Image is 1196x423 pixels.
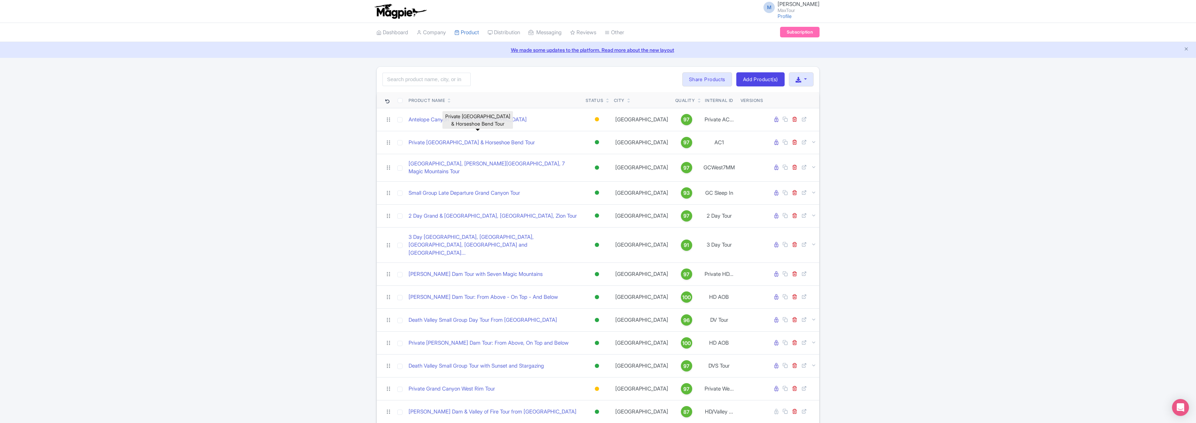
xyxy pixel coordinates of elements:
a: Death Valley Small Group Day Tour From [GEOGRAPHIC_DATA] [409,316,557,324]
a: 87 [675,406,698,417]
a: [PERSON_NAME] Dam Tour with Seven Magic Mountains [409,270,543,278]
a: Share Products [682,72,732,86]
td: [GEOGRAPHIC_DATA] [611,263,672,286]
a: 3 Day [GEOGRAPHIC_DATA], [GEOGRAPHIC_DATA], [GEOGRAPHIC_DATA], [GEOGRAPHIC_DATA] and [GEOGRAPHIC_... [409,233,580,257]
div: Active [593,269,600,279]
a: Profile [778,13,792,19]
a: 96 [675,314,698,326]
div: Active [593,211,600,221]
a: Small Group Late Departure Grand Canyon Tour [409,189,520,197]
a: Antelope Canyon Tour from [GEOGRAPHIC_DATA] [409,116,527,124]
div: Private [GEOGRAPHIC_DATA] & Horseshoe Bend Tour [442,111,513,129]
a: 97 [675,383,698,394]
td: [GEOGRAPHIC_DATA] [611,154,672,181]
a: Add Product(s) [736,72,785,86]
td: GC Sleep In [701,181,738,204]
a: 2 Day Grand & [GEOGRAPHIC_DATA], [GEOGRAPHIC_DATA], Zion Tour [409,212,577,220]
div: Status [586,97,604,104]
img: logo-ab69f6fb50320c5b225c76a69d11143b.png [373,4,428,19]
td: 2 Day Tour [701,204,738,227]
span: 97 [683,385,689,393]
button: Close announcement [1184,46,1189,54]
span: 97 [683,362,689,370]
a: Private [GEOGRAPHIC_DATA] & Horseshoe Bend Tour [409,139,535,147]
span: 97 [683,139,689,146]
a: 97 [675,210,698,222]
span: 97 [683,212,689,220]
div: Product Name [409,97,445,104]
a: Reviews [570,23,596,42]
a: [PERSON_NAME] Dam & Valley of Fire Tour from [GEOGRAPHIC_DATA] [409,408,576,416]
span: 93 [683,189,690,197]
td: [GEOGRAPHIC_DATA] [611,309,672,332]
div: Active [593,240,600,250]
a: 100 [675,291,698,303]
a: Company [417,23,446,42]
td: [GEOGRAPHIC_DATA] [611,131,672,154]
span: 96 [683,316,690,324]
td: Private HD... [701,263,738,286]
span: 97 [683,164,689,172]
td: GCWest7MM [701,154,738,181]
input: Search product name, city, or interal id [382,73,471,86]
td: [GEOGRAPHIC_DATA] [611,332,672,355]
span: [PERSON_NAME] [778,1,820,7]
td: [GEOGRAPHIC_DATA] [611,108,672,131]
td: Private AC... [701,108,738,131]
div: Building [593,384,600,394]
div: Active [593,338,600,348]
a: 97 [675,114,698,125]
td: 3 Day Tour [701,227,738,263]
div: Active [593,137,600,147]
td: [GEOGRAPHIC_DATA] [611,355,672,377]
a: 97 [675,360,698,371]
td: HD AOB [701,286,738,309]
a: Other [605,23,624,42]
a: Death Valley Small Group Tour with Sunset and Stargazing [409,362,544,370]
span: 87 [683,408,689,416]
a: 97 [675,137,698,148]
td: [GEOGRAPHIC_DATA] [611,181,672,204]
span: 97 [683,116,689,123]
a: Dashboard [376,23,408,42]
td: AC1 [701,131,738,154]
div: Active [593,315,600,325]
th: Versions [738,92,766,108]
a: 91 [675,240,698,251]
td: HD AOB [701,332,738,355]
span: M [763,2,775,13]
a: [PERSON_NAME] Dam Tour: From Above - On Top - And Below [409,293,558,301]
span: 97 [683,271,689,278]
a: 93 [675,187,698,199]
div: Active [593,188,600,198]
a: Messaging [528,23,562,42]
td: DVS Tour [701,355,738,377]
td: [GEOGRAPHIC_DATA] [611,286,672,309]
a: 97 [675,268,698,280]
span: 100 [682,294,691,301]
div: Quality [675,97,695,104]
td: [GEOGRAPHIC_DATA] [611,227,672,263]
td: Private We... [701,377,738,400]
td: [GEOGRAPHIC_DATA] [611,204,672,227]
div: Active [593,292,600,302]
div: Active [593,407,600,417]
div: Active [593,361,600,371]
a: 100 [675,337,698,349]
span: 100 [682,339,691,347]
div: Active [593,163,600,173]
a: Private [PERSON_NAME] Dam Tour: From Above, On Top and Below [409,339,569,347]
a: Product [454,23,479,42]
td: [GEOGRAPHIC_DATA] [611,377,672,400]
a: Distribution [488,23,520,42]
a: Private Grand Canyon West Rim Tour [409,385,495,393]
a: [GEOGRAPHIC_DATA], [PERSON_NAME][GEOGRAPHIC_DATA], 7 Magic Mountains Tour [409,160,580,176]
a: M [PERSON_NAME] MaxTour [759,1,820,13]
a: 97 [675,162,698,173]
span: 91 [684,241,689,249]
a: We made some updates to the platform. Read more about the new layout [4,46,1192,54]
div: Building [593,114,600,125]
td: DV Tour [701,309,738,332]
div: Open Intercom Messenger [1172,399,1189,416]
th: Internal ID [701,92,738,108]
